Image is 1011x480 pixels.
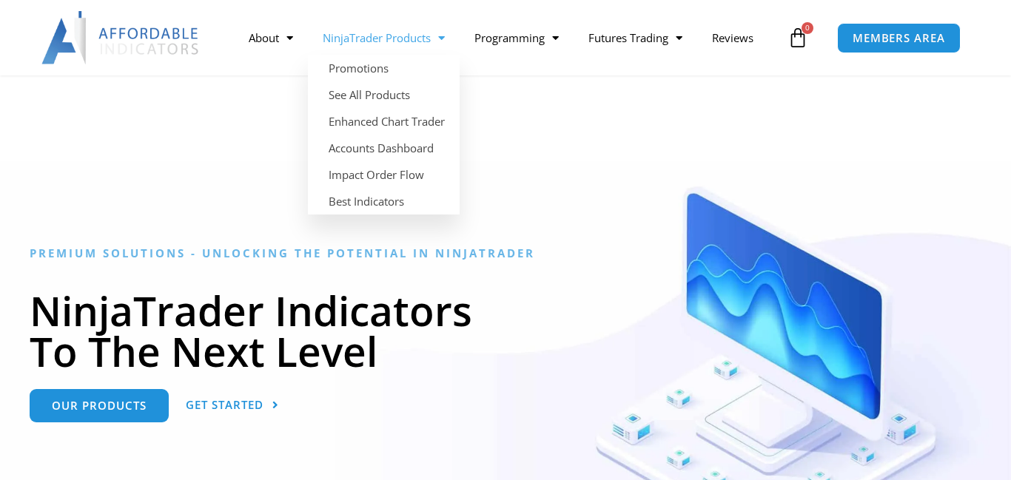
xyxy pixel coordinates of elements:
nav: Menu [234,21,784,55]
a: Futures Trading [574,21,697,55]
a: See All Products [308,81,460,108]
a: Best Indicators [308,188,460,214]
span: Get Started [186,399,263,410]
a: About [234,21,308,55]
a: Programming [460,21,574,55]
h1: NinjaTrader Indicators To The Next Level [30,290,981,371]
span: 0 [802,22,813,34]
a: Impact Order Flow [308,161,460,188]
a: Accounts Dashboard [308,135,460,161]
span: MEMBERS AREA [853,33,945,44]
a: MEMBERS AREA [837,23,961,53]
a: Promotions [308,55,460,81]
img: LogoAI | Affordable Indicators – NinjaTrader [41,11,201,64]
ul: NinjaTrader Products [308,55,460,214]
a: Get Started [186,389,279,422]
span: Our Products [52,400,147,411]
h6: Premium Solutions - Unlocking the Potential in NinjaTrader [30,246,981,260]
a: 0 [765,16,830,59]
a: NinjaTrader Products [308,21,460,55]
a: Reviews [697,21,768,55]
a: Our Products [30,389,169,422]
a: Enhanced Chart Trader [308,108,460,135]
